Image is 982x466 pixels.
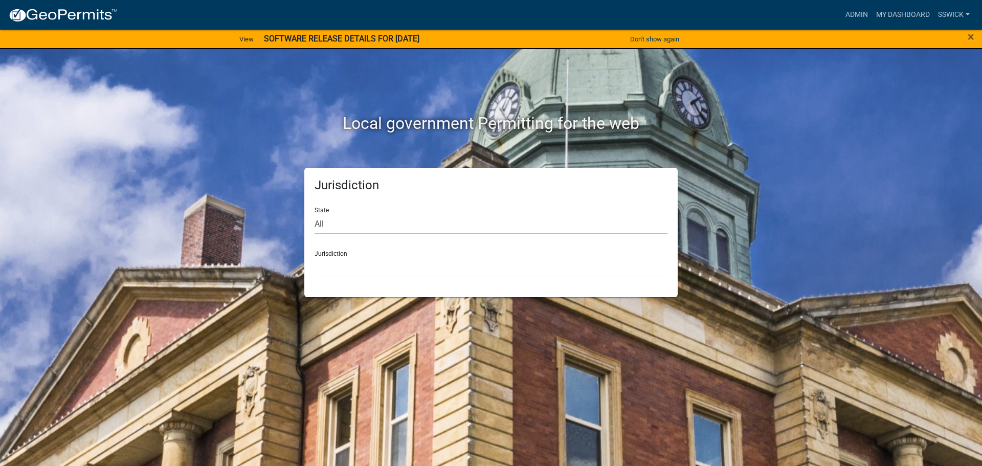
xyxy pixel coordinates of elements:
a: My Dashboard [872,5,934,25]
h5: Jurisdiction [315,178,667,193]
a: View [235,31,258,48]
a: sswick [934,5,974,25]
button: Don't show again [626,31,683,48]
button: Close [968,31,974,43]
a: Admin [841,5,872,25]
span: × [968,30,974,44]
h2: Local government Permitting for the web [207,114,775,133]
strong: SOFTWARE RELEASE DETAILS FOR [DATE] [264,34,419,43]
